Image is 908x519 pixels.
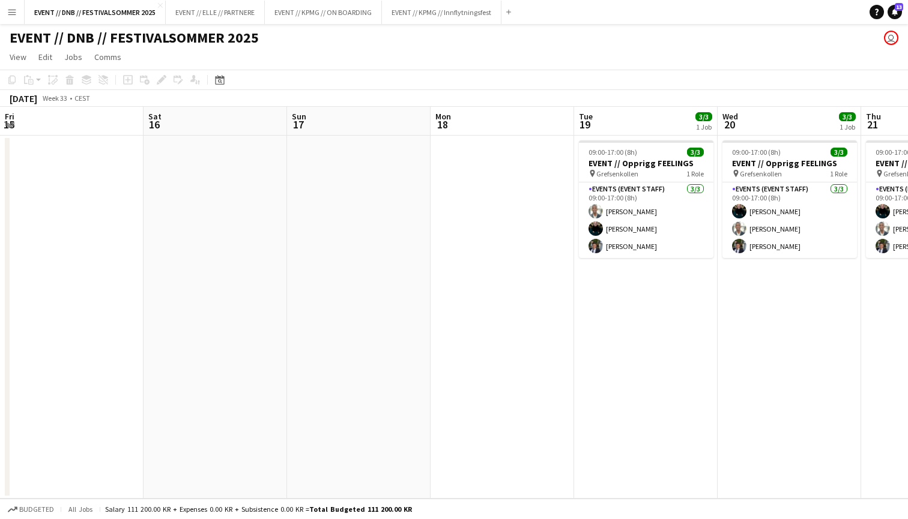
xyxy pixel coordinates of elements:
span: 1 Role [686,169,704,178]
app-job-card: 09:00-17:00 (8h)3/3EVENT // Opprigg FEELINGS Grefsenkollen1 RoleEvents (Event Staff)3/309:00-17:0... [579,140,713,258]
span: Jobs [64,52,82,62]
span: 09:00-17:00 (8h) [732,148,781,157]
app-card-role: Events (Event Staff)3/309:00-17:00 (8h)[PERSON_NAME][PERSON_NAME][PERSON_NAME] [722,182,857,258]
span: Wed [722,111,738,122]
app-card-role: Events (Event Staff)3/309:00-17:00 (8h)[PERSON_NAME][PERSON_NAME][PERSON_NAME] [579,182,713,258]
button: Budgeted [6,503,56,516]
span: 21 [864,118,881,131]
span: Sun [292,111,306,122]
span: 3/3 [831,148,847,157]
button: EVENT // DNB // FESTIVALSOMMER 2025 [25,1,166,24]
button: EVENT // KPMG // Innflytningsfest [382,1,501,24]
span: 09:00-17:00 (8h) [589,148,637,157]
h3: EVENT // Opprigg FEELINGS [579,158,713,169]
span: 19 [577,118,593,131]
span: Tue [579,111,593,122]
div: Salary 111 200.00 KR + Expenses 0.00 KR + Subsistence 0.00 KR = [105,505,412,514]
span: 3/3 [695,112,712,121]
span: 18 [434,118,451,131]
a: View [5,49,31,65]
span: 15 [3,118,14,131]
h3: EVENT // Opprigg FEELINGS [722,158,857,169]
span: Edit [38,52,52,62]
span: 13 [895,3,903,11]
app-job-card: 09:00-17:00 (8h)3/3EVENT // Opprigg FEELINGS Grefsenkollen1 RoleEvents (Event Staff)3/309:00-17:0... [722,140,857,258]
button: EVENT // KPMG // ON BOARDING [265,1,382,24]
div: 1 Job [840,122,855,131]
span: 1 Role [830,169,847,178]
a: 13 [888,5,902,19]
span: Mon [435,111,451,122]
a: Edit [34,49,57,65]
div: 1 Job [696,122,712,131]
span: All jobs [66,505,95,514]
span: Budgeted [19,505,54,514]
h1: EVENT // DNB // FESTIVALSOMMER 2025 [10,29,259,47]
span: Week 33 [40,94,70,103]
span: Grefsenkollen [740,169,782,178]
span: 3/3 [839,112,856,121]
span: Sat [148,111,162,122]
div: CEST [74,94,90,103]
span: 17 [290,118,306,131]
app-user-avatar: Daniel Andersen [884,31,898,45]
button: EVENT // ELLE // PARTNERE [166,1,265,24]
span: View [10,52,26,62]
a: Jobs [59,49,87,65]
span: 20 [721,118,738,131]
span: 3/3 [687,148,704,157]
span: Comms [94,52,121,62]
div: [DATE] [10,92,37,104]
span: Grefsenkollen [596,169,638,178]
span: Thu [866,111,881,122]
span: Fri [5,111,14,122]
span: 16 [147,118,162,131]
a: Comms [89,49,126,65]
span: Total Budgeted 111 200.00 KR [309,505,412,514]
